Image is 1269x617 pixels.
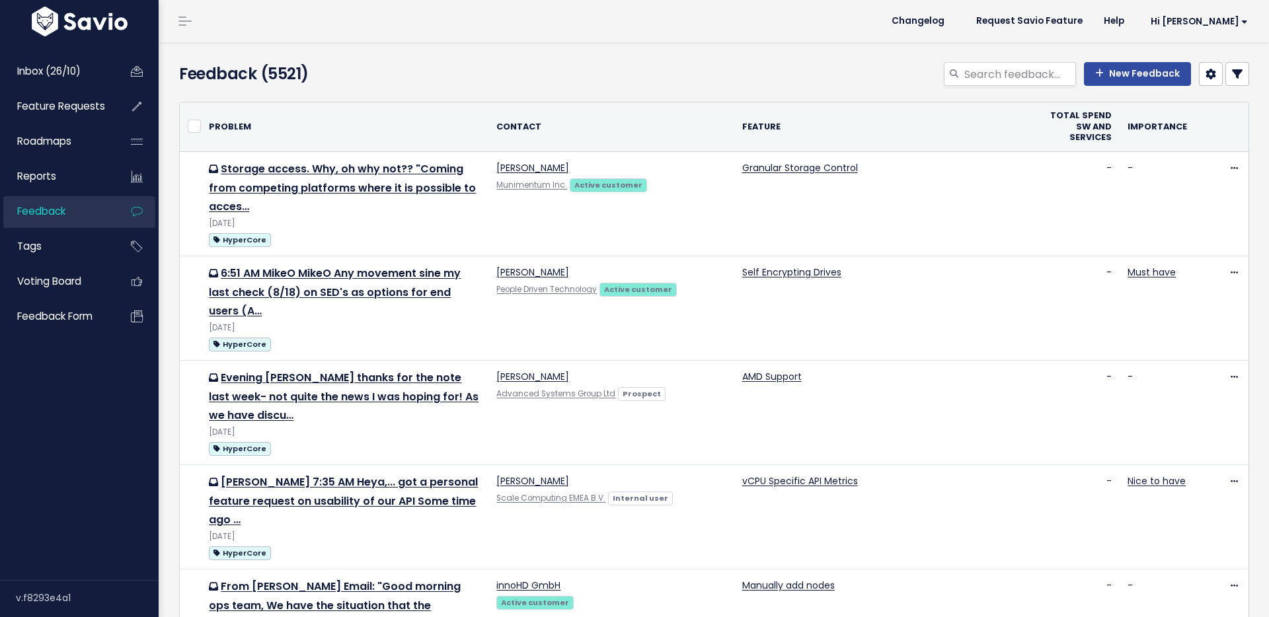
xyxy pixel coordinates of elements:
a: Active customer [496,595,573,608]
td: - [1035,464,1120,569]
strong: Prospect [623,388,661,399]
a: Active customer [599,282,676,295]
a: Manually add nodes [742,579,835,592]
th: Total Spend SW and Services [1035,102,1120,151]
a: HyperCore [209,440,270,456]
span: Reports [17,169,56,183]
a: Storage access. Why, oh why not?? "Coming from competing platforms where it is possible to acces… [209,161,476,215]
td: - [1035,360,1120,464]
th: Problem [201,102,488,151]
a: [PERSON_NAME] [496,266,569,279]
div: v.f8293e4a1 [16,581,159,615]
span: Feature Requests [17,99,105,113]
a: innoHD GmbH [496,579,560,592]
a: HyperCore [209,336,270,352]
span: HyperCore [209,442,270,456]
a: [PERSON_NAME] [496,474,569,488]
a: Advanced Systems Group Ltd [496,388,615,399]
a: Request Savio Feature [966,11,1093,31]
strong: Active customer [501,597,569,608]
span: HyperCore [209,233,270,247]
a: Self Encrypting Drives [742,266,841,279]
td: - [1120,360,1195,464]
a: Feature Requests [3,91,110,122]
div: [DATE] [209,425,481,439]
a: Feedback [3,196,110,227]
a: Inbox (26/10) [3,56,110,87]
div: [DATE] [209,217,481,231]
span: Roadmaps [17,134,71,148]
td: - [1120,151,1195,256]
a: Granular Storage Control [742,161,858,174]
strong: Active customer [604,284,672,295]
input: Search feedback... [963,62,1076,86]
span: Inbox (26/10) [17,64,81,78]
a: Help [1093,11,1135,31]
a: HyperCore [209,231,270,248]
a: Internal user [608,491,672,504]
a: [PERSON_NAME] [496,370,569,383]
span: Voting Board [17,274,81,288]
td: - [1035,151,1120,256]
span: HyperCore [209,546,270,560]
span: Feedback [17,204,65,218]
a: Munimentum Inc. [496,180,567,190]
a: Feedback form [3,301,110,332]
a: Scale Computing EMEA B.V. [496,493,605,503]
span: Feedback form [17,309,93,323]
a: Evening [PERSON_NAME] thanks for the note last week- not quite the news I was hoping for! As we h... [209,370,479,423]
td: - [1035,256,1120,360]
div: [DATE] [209,530,481,544]
a: Tags [3,231,110,262]
span: Hi [PERSON_NAME] [1151,17,1248,26]
h4: Feedback (5521) [179,62,523,86]
a: vCPU Specific API Metrics [742,474,858,488]
th: Contact [488,102,734,151]
span: Tags [17,239,42,253]
img: logo-white.9d6f32f41409.svg [28,7,131,36]
a: Nice to have [1128,474,1186,488]
strong: Internal user [613,493,668,503]
th: Importance [1120,102,1195,151]
strong: Active customer [574,180,642,190]
div: [DATE] [209,321,481,335]
a: Voting Board [3,266,110,297]
span: Changelog [892,17,944,26]
a: Must have [1128,266,1176,279]
a: [PERSON_NAME] [496,161,569,174]
a: [PERSON_NAME] 7:35 AM Heya,... got a personal feature request on usability of our API Some time a... [209,474,478,528]
a: People Driven Technology [496,284,597,295]
a: Prospect [618,386,665,400]
a: AMD Support [742,370,802,383]
a: Roadmaps [3,126,110,157]
a: Active customer [570,178,646,191]
span: HyperCore [209,338,270,351]
a: Reports [3,161,110,192]
a: Hi [PERSON_NAME] [1135,11,1258,32]
a: HyperCore [209,544,270,561]
a: 6:51 AM MikeO MikeO Any movement sine my last check (8/18) on SED's as options for end users (A… [209,266,461,319]
a: New Feedback [1084,62,1191,86]
th: Feature [734,102,1035,151]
